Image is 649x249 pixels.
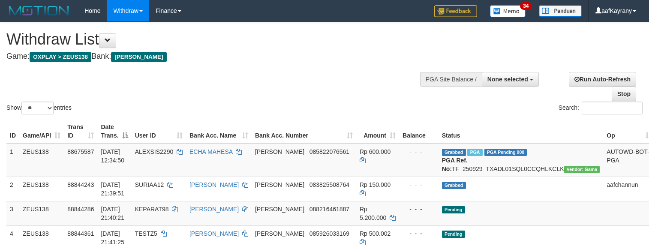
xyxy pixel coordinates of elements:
[19,201,64,225] td: ZEUS138
[467,149,482,156] span: Marked by aafpengsreynich
[399,119,439,144] th: Balance
[97,119,131,144] th: Date Trans.: activate to sort column descending
[487,76,528,83] span: None selected
[6,144,19,177] td: 1
[442,182,466,189] span: Grabbed
[309,206,349,213] span: Copy 088216461887 to clipboard
[189,230,239,237] a: [PERSON_NAME]
[135,230,157,237] span: TESTZ5
[186,119,252,144] th: Bank Acc. Name: activate to sort column ascending
[403,229,435,238] div: - - -
[135,181,164,188] span: SURIAA12
[582,102,643,114] input: Search:
[255,181,304,188] span: [PERSON_NAME]
[559,102,643,114] label: Search:
[309,181,349,188] span: Copy 083825508764 to clipboard
[309,148,349,155] span: Copy 085822076561 to clipboard
[189,181,239,188] a: [PERSON_NAME]
[403,147,435,156] div: - - -
[6,52,424,61] h4: Game: Bank:
[135,206,169,213] span: KEPARAT98
[19,119,64,144] th: Game/API: activate to sort column ascending
[101,148,124,164] span: [DATE] 12:34:50
[612,87,636,101] a: Stop
[189,148,232,155] a: ECHA MAHESA
[135,148,174,155] span: ALEXSIS2290
[403,180,435,189] div: - - -
[439,119,604,144] th: Status
[539,5,582,17] img: panduan.png
[439,144,604,177] td: TF_250929_TXADL01SQL0CCQHLKCLK
[111,52,166,62] span: [PERSON_NAME]
[255,230,304,237] span: [PERSON_NAME]
[6,119,19,144] th: ID
[484,149,527,156] span: PGA Pending
[67,148,94,155] span: 88675587
[6,4,72,17] img: MOTION_logo.png
[255,148,304,155] span: [PERSON_NAME]
[360,206,386,221] span: Rp 5.200.000
[6,102,72,114] label: Show entries
[434,5,477,17] img: Feedback.jpg
[569,72,636,87] a: Run Auto-Refresh
[6,201,19,225] td: 3
[21,102,54,114] select: Showentries
[442,149,466,156] span: Grabbed
[356,119,399,144] th: Amount: activate to sort column ascending
[442,157,468,172] b: PGA Ref. No:
[442,206,465,213] span: Pending
[189,206,239,213] a: [PERSON_NAME]
[442,231,465,238] span: Pending
[6,31,424,48] h1: Withdraw List
[101,230,124,246] span: [DATE] 21:41:25
[309,230,349,237] span: Copy 085926033169 to clipboard
[252,119,356,144] th: Bank Acc. Number: activate to sort column ascending
[101,181,124,197] span: [DATE] 21:39:51
[520,2,532,10] span: 34
[64,119,97,144] th: Trans ID: activate to sort column ascending
[482,72,539,87] button: None selected
[67,230,94,237] span: 88844361
[403,205,435,213] div: - - -
[19,177,64,201] td: ZEUS138
[420,72,482,87] div: PGA Site Balance /
[360,181,391,188] span: Rp 150.000
[490,5,526,17] img: Button%20Memo.svg
[132,119,186,144] th: User ID: activate to sort column ascending
[564,166,600,173] span: Vendor URL: https://trx31.1velocity.biz
[360,148,391,155] span: Rp 600.000
[6,177,19,201] td: 2
[67,181,94,188] span: 88844243
[19,144,64,177] td: ZEUS138
[30,52,91,62] span: OXPLAY > ZEUS138
[67,206,94,213] span: 88844286
[360,230,391,237] span: Rp 500.002
[255,206,304,213] span: [PERSON_NAME]
[101,206,124,221] span: [DATE] 21:40:21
